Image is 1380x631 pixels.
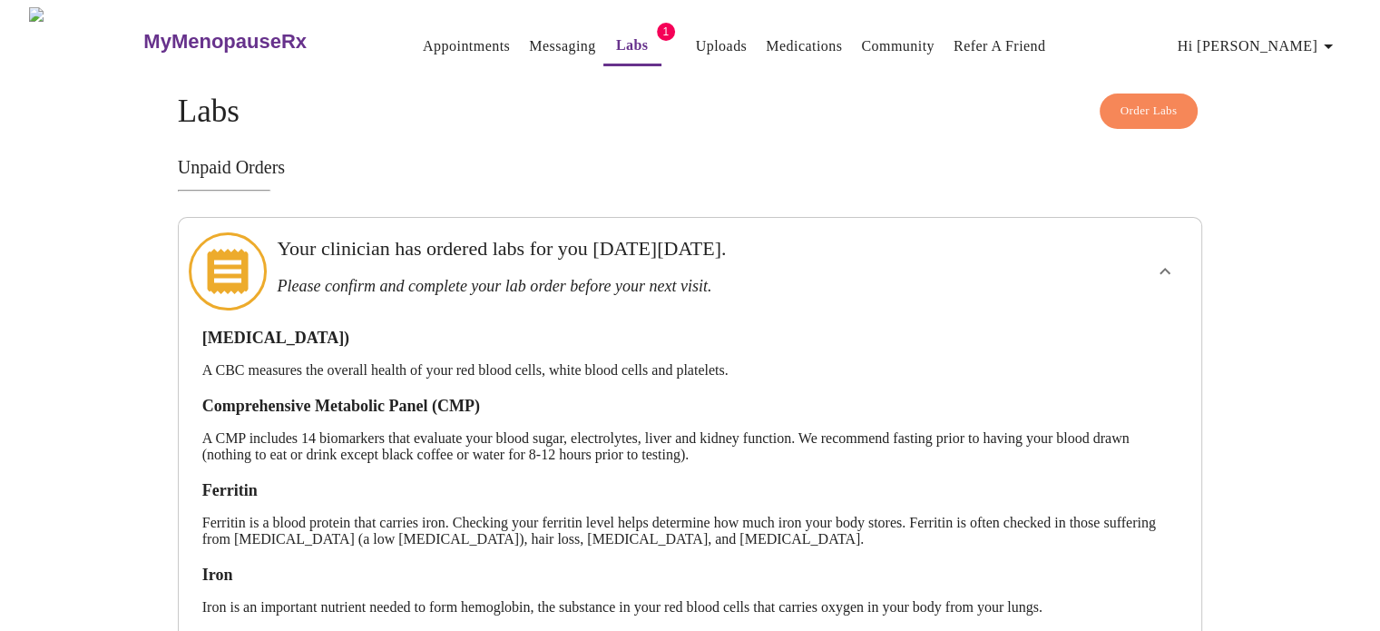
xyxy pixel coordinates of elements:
h3: Please confirm and complete your lab order before your next visit. [277,277,1004,296]
a: MyMenopauseRx [142,10,379,74]
p: A CMP includes 14 biomarkers that evaluate your blood sugar, electrolytes, liver and kidney funct... [202,430,1179,463]
h3: Your clinician has ordered labs for you [DATE][DATE]. [277,237,1004,261]
h3: [MEDICAL_DATA]) [202,329,1179,348]
button: Labs [603,27,661,66]
a: Messaging [529,34,595,59]
a: Medications [766,34,842,59]
h3: MyMenopauseRx [143,30,307,54]
h4: Labs [178,94,1203,130]
span: 1 [657,23,675,41]
span: Order Labs [1121,101,1178,122]
a: Appointments [423,34,510,59]
h3: Unpaid Orders [178,157,1203,178]
button: show more [1143,250,1187,293]
a: Refer a Friend [954,34,1046,59]
img: MyMenopauseRx Logo [29,7,142,75]
a: Community [861,34,935,59]
button: Order Labs [1100,94,1199,129]
button: Hi [PERSON_NAME] [1170,28,1346,64]
a: Uploads [696,34,748,59]
h3: Comprehensive Metabolic Panel (CMP) [202,397,1179,416]
button: Messaging [522,28,602,64]
button: Uploads [689,28,755,64]
button: Medications [759,28,849,64]
h3: Iron [202,566,1179,585]
button: Refer a Friend [946,28,1053,64]
button: Community [854,28,942,64]
h3: Ferritin [202,481,1179,500]
span: Hi [PERSON_NAME] [1178,34,1339,59]
button: Appointments [416,28,517,64]
a: Labs [616,33,649,58]
p: A CBC measures the overall health of your red blood cells, white blood cells and platelets. [202,362,1179,379]
p: Iron is an important nutrient needed to form hemoglobin, the substance in your red blood cells th... [202,599,1179,616]
p: Ferritin is a blood protein that carries iron. Checking your ferritin level helps determine how m... [202,515,1179,547]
